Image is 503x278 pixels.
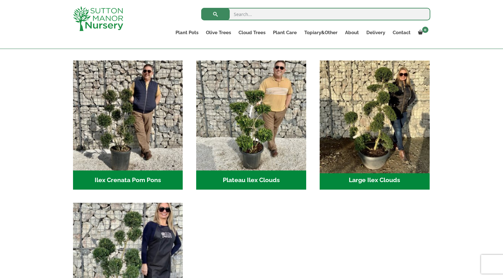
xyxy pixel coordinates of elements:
a: Delivery [363,28,389,37]
a: Plant Care [269,28,301,37]
h2: Large Ilex Clouds [320,170,430,190]
h2: Plateau Ilex Clouds [196,170,306,190]
a: About [341,28,363,37]
a: Plant Pots [172,28,202,37]
img: Plateau Ilex Clouds [196,60,306,170]
a: Visit product category Large Ilex Clouds [320,60,430,190]
a: Olive Trees [202,28,235,37]
span: 0 [422,27,428,33]
a: 0 [414,28,430,37]
img: Large Ilex Clouds [317,58,432,173]
img: logo [73,6,123,31]
a: Visit product category Plateau Ilex Clouds [196,60,306,190]
a: Topiary&Other [301,28,341,37]
a: Contact [389,28,414,37]
h2: Ilex Crenata Pom Pons [73,170,183,190]
a: Visit product category Ilex Crenata Pom Pons [73,60,183,190]
a: Cloud Trees [235,28,269,37]
img: Ilex Crenata Pom Pons [73,60,183,170]
input: Search... [201,8,430,20]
